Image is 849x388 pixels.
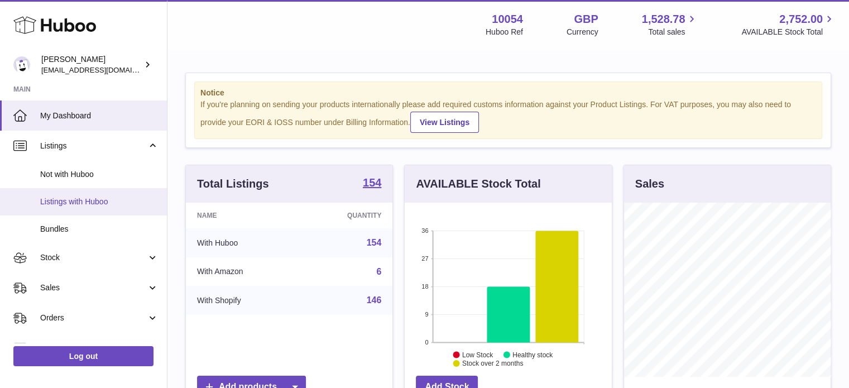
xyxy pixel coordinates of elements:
strong: Notice [200,88,816,98]
span: Listings with Huboo [40,197,159,207]
text: 18 [422,283,429,290]
span: Orders [40,313,147,323]
td: With Amazon [186,257,299,286]
strong: 154 [363,177,381,188]
td: With Shopify [186,286,299,315]
text: Low Stock [462,351,493,358]
a: 154 [363,177,381,190]
span: My Dashboard [40,111,159,121]
span: [EMAIL_ADDRESS][DOMAIN_NAME] [41,65,164,74]
div: Currency [567,27,598,37]
text: 27 [422,255,429,262]
span: AVAILABLE Stock Total [741,27,836,37]
a: View Listings [410,112,479,133]
text: Stock over 2 months [462,360,523,367]
strong: GBP [574,12,598,27]
td: With Huboo [186,228,299,257]
div: [PERSON_NAME] [41,54,142,75]
h3: Sales [635,176,664,191]
div: Huboo Ref [486,27,523,37]
a: Log out [13,346,154,366]
text: 9 [425,311,429,318]
a: 2,752.00 AVAILABLE Stock Total [741,12,836,37]
span: Bundles [40,224,159,234]
text: 0 [425,339,429,346]
text: Healthy stock [512,351,553,358]
span: Stock [40,252,147,263]
th: Name [186,203,299,228]
a: 6 [376,267,381,276]
a: 154 [367,238,382,247]
h3: AVAILABLE Stock Total [416,176,540,191]
span: Not with Huboo [40,169,159,180]
span: 2,752.00 [779,12,823,27]
h3: Total Listings [197,176,269,191]
span: Usage [40,343,159,353]
a: 146 [367,295,382,305]
img: internalAdmin-10054@internal.huboo.com [13,56,30,73]
strong: 10054 [492,12,523,27]
a: 1,528.78 Total sales [642,12,698,37]
span: Listings [40,141,147,151]
div: If you're planning on sending your products internationally please add required customs informati... [200,99,816,133]
span: Sales [40,282,147,293]
th: Quantity [299,203,393,228]
span: Total sales [648,27,698,37]
span: 1,528.78 [642,12,685,27]
text: 36 [422,227,429,234]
